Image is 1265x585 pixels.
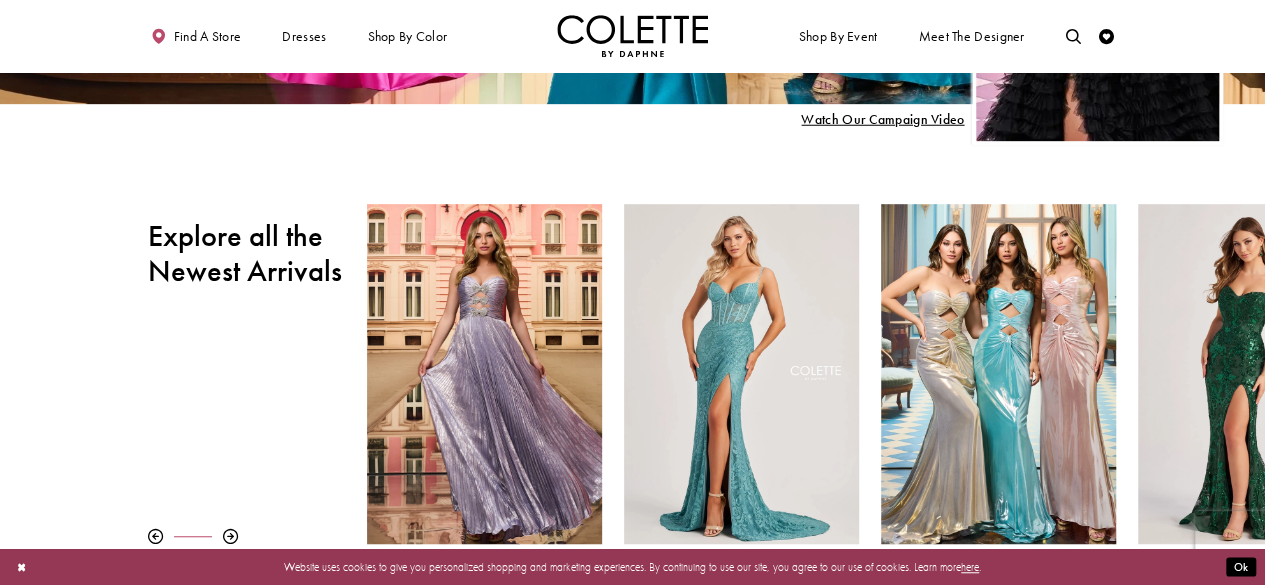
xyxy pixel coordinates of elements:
[1095,15,1118,57] a: Check Wishlist
[801,111,964,126] span: Play Slide #15 Video
[918,29,1024,44] span: Meet the designer
[148,15,245,57] a: Find a store
[1062,15,1085,57] a: Toggle search
[367,204,601,545] a: Visit Colette by Daphne Style No. CL8520 Page
[9,554,34,581] button: Close Dialog
[915,15,1029,57] a: Meet the designer
[799,29,878,44] span: Shop By Event
[961,560,979,574] a: here
[613,192,870,582] div: Colette by Daphne Style No. CL8405
[364,15,451,57] span: Shop by color
[557,15,709,57] a: Visit Home Page
[870,192,1127,582] div: Colette by Daphne Style No. CL8545
[174,29,242,44] span: Find a store
[148,219,345,289] h2: Explore all the Newest Arrivals
[367,29,447,44] span: Shop by color
[1226,558,1256,577] button: Submit Dialog
[795,15,881,57] span: Shop By Event
[278,15,330,57] span: Dresses
[356,192,613,582] div: Colette by Daphne Style No. CL8520
[557,15,709,57] img: Colette by Daphne
[109,557,1156,577] p: Website uses cookies to give you personalized shopping and marketing experiences. By continuing t...
[282,29,326,44] span: Dresses
[624,204,858,545] a: Visit Colette by Daphne Style No. CL8405 Page
[881,204,1115,545] a: Visit Colette by Daphne Style No. CL8545 Page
